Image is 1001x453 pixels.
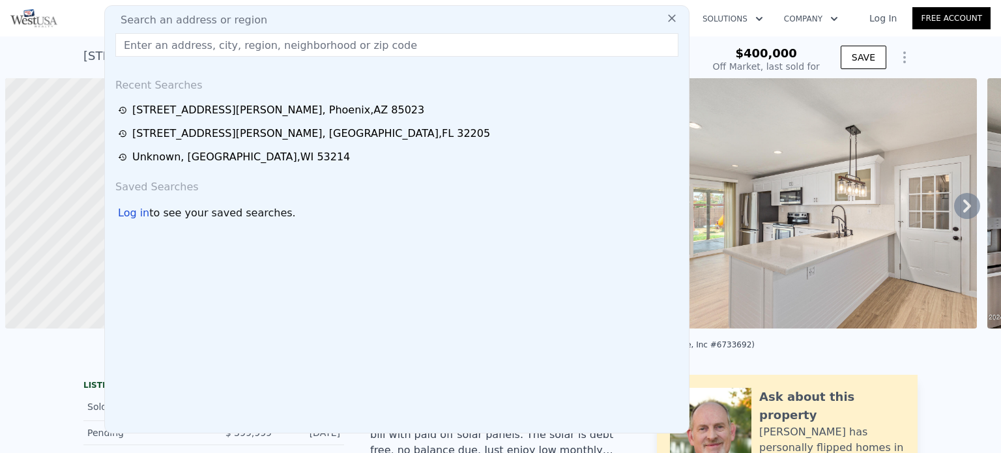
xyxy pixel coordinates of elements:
[774,7,849,31] button: Company
[713,60,820,73] div: Off Market, last sold for
[892,44,918,70] button: Show Options
[118,205,149,221] div: Log in
[735,46,797,60] span: $400,000
[854,12,912,25] a: Log In
[759,388,905,424] div: Ask about this property
[87,426,203,439] div: Pending
[110,67,684,98] div: Recent Searches
[132,149,350,165] div: Unknown , [GEOGRAPHIC_DATA] , WI 53214
[110,169,684,200] div: Saved Searches
[912,7,991,29] a: Free Account
[118,126,680,141] a: [STREET_ADDRESS][PERSON_NAME], [GEOGRAPHIC_DATA],FL 32205
[115,33,678,57] input: Enter an address, city, region, neighborhood or zip code
[83,47,416,65] div: [STREET_ADDRESS][PERSON_NAME] , Phoenix , AZ 85023
[132,102,424,118] div: [STREET_ADDRESS][PERSON_NAME] , Phoenix , AZ 85023
[118,149,680,165] a: Unknown, [GEOGRAPHIC_DATA],WI 53214
[841,46,886,69] button: SAVE
[149,205,295,221] span: to see your saved searches.
[692,7,774,31] button: Solutions
[118,102,680,118] a: [STREET_ADDRESS][PERSON_NAME], Phoenix,AZ 85023
[602,78,977,329] img: Sale: 10453075 Parcel: 10607784
[132,126,490,141] div: [STREET_ADDRESS][PERSON_NAME] , [GEOGRAPHIC_DATA] , FL 32205
[10,9,57,27] img: Pellego
[110,12,267,28] span: Search an address or region
[87,398,203,415] div: Sold
[83,380,344,393] div: LISTING & SALE HISTORY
